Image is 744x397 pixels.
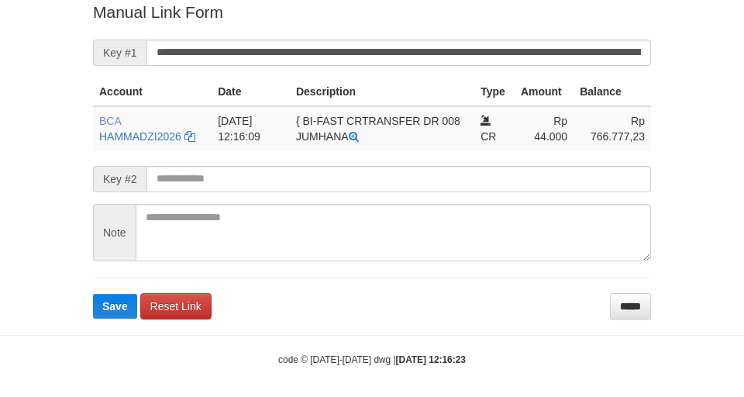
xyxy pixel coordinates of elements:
th: Amount [515,78,573,106]
th: Balance [573,78,651,106]
strong: [DATE] 12:16:23 [396,354,466,365]
th: Type [474,78,515,106]
td: [DATE] 12:16:09 [212,106,290,150]
small: code © [DATE]-[DATE] dwg | [278,354,466,365]
span: Reset Link [150,300,201,312]
th: Date [212,78,290,106]
span: Key #1 [93,40,146,66]
span: CR [480,130,496,143]
a: HAMMADZI2026 [99,130,181,143]
td: Rp 766.777,23 [573,106,651,150]
p: Manual Link Form [93,1,651,23]
a: Reset Link [140,293,212,319]
th: Description [290,78,474,106]
td: Rp 44.000 [515,106,573,150]
span: Note [93,204,136,261]
a: Copy HAMMADZI2026 to clipboard [184,130,195,143]
td: { BI-FAST CRTRANSFER DR 008 JUMHANA [290,106,474,150]
th: Account [93,78,212,106]
span: Key #2 [93,166,146,192]
span: BCA [99,115,121,127]
span: Save [102,300,128,312]
button: Save [93,294,137,319]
